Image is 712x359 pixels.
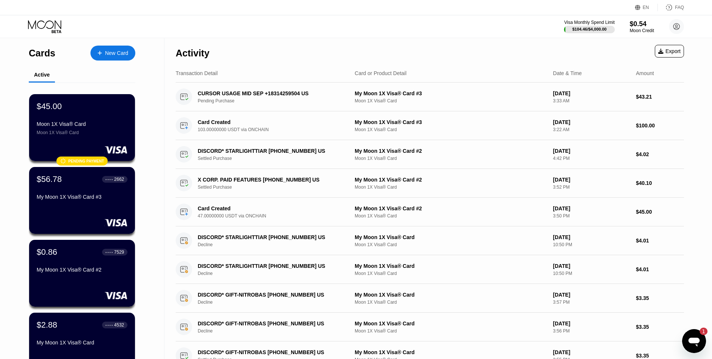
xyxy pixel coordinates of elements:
[636,123,684,129] div: $100.00
[37,247,57,257] div: $0.86
[643,5,649,10] div: EN
[630,20,654,33] div: $0.54Moon Credit
[636,295,684,301] div: $3.35
[553,98,630,103] div: 3:33 AM
[355,148,547,154] div: My Moon 1X Visa® Card #2
[658,48,681,54] div: Export
[37,340,127,346] div: My Moon 1X Visa® Card
[553,148,630,154] div: [DATE]
[553,185,630,190] div: 3:52 PM
[198,234,343,240] div: DISCORD* STARLIGHTTIAR [PHONE_NUMBER] US
[198,242,354,247] div: Decline
[630,28,654,33] div: Moon Credit
[553,90,630,96] div: [DATE]
[355,185,547,190] div: Moon 1X Visa® Card
[553,263,630,269] div: [DATE]
[34,72,50,78] div: Active
[37,130,127,135] div: Moon 1X Visa® Card
[675,5,684,10] div: FAQ
[29,94,135,161] div: $45.00Moon 1X Visa® CardMoon 1X Visa® CardPending payment
[105,178,113,180] div: ● ● ● ●
[553,349,630,355] div: [DATE]
[635,4,658,11] div: EN
[198,127,354,132] div: 103.00000000 USDT via ONCHAIN
[29,240,135,307] div: $0.86● ● ● ●7529My Moon 1X Visa® Card #2
[658,4,684,11] div: FAQ
[553,119,630,125] div: [DATE]
[553,300,630,305] div: 3:57 PM
[636,324,684,330] div: $3.35
[553,156,630,161] div: 4:42 PM
[37,102,62,111] div: $45.00
[355,90,547,96] div: My Moon 1X Visa® Card #3
[355,98,547,103] div: Moon 1X Visa® Card
[693,328,708,335] iframe: Number of unread messages
[176,83,684,111] div: CURSOR USAGE MID SEP +18314259504 USPending PurchaseMy Moon 1X Visa® Card #3Moon 1X Visa® Card[DA...
[636,70,654,76] div: Amount
[198,90,343,96] div: CURSOR USAGE MID SEP +18314259504 US
[29,167,135,234] div: $56.78● ● ● ●2662My Moon 1X Visa® Card #3
[198,213,354,219] div: 47.00000000 USDT via ONCHAIN
[176,111,684,140] div: Card Created103.00000000 USDT via ONCHAINMy Moon 1X Visa® Card #3Moon 1X Visa® Card[DATE]3:22 AM$...
[564,20,614,33] div: Visa Monthly Spend Limit$104.46/$4,000.00
[176,255,684,284] div: DISCORD* STARLIGHTTIAR [PHONE_NUMBER] USDeclineMy Moon 1X Visa® CardMoon 1X Visa® Card[DATE]10:50...
[355,70,407,76] div: Card or Product Detail
[105,50,128,56] div: New Card
[355,119,547,125] div: My Moon 1X Visa® Card #3
[105,251,113,253] div: ● ● ● ●
[636,94,684,100] div: $43.21
[198,98,354,103] div: Pending Purchase
[105,324,113,326] div: ● ● ● ●
[553,127,630,132] div: 3:22 AM
[553,271,630,276] div: 10:50 PM
[355,263,547,269] div: My Moon 1X Visa® Card
[636,266,684,272] div: $4.01
[198,185,354,190] div: Settled Purchase
[553,321,630,326] div: [DATE]
[355,349,547,355] div: My Moon 1X Visa® Card
[176,70,218,76] div: Transaction Detail
[553,205,630,211] div: [DATE]
[553,242,630,247] div: 10:50 PM
[60,158,66,164] div: 
[553,292,630,298] div: [DATE]
[355,156,547,161] div: Moon 1X Visa® Card
[114,250,124,255] div: 7529
[682,329,706,353] iframe: Button to launch messaging window, 1 unread message
[176,198,684,226] div: Card Created47.00000000 USDT via ONCHAINMy Moon 1X Visa® Card #2Moon 1X Visa® Card[DATE]3:50 PM$4...
[553,328,630,334] div: 3:56 PM
[355,271,547,276] div: Moon 1X Visa® Card
[553,213,630,219] div: 3:50 PM
[198,321,343,326] div: DISCORD* GIFT-NITROBAS [PHONE_NUMBER] US
[636,238,684,244] div: $4.01
[355,234,547,240] div: My Moon 1X Visa® Card
[198,119,343,125] div: Card Created
[198,271,354,276] div: Decline
[636,209,684,215] div: $45.00
[68,159,104,163] div: Pending payment
[176,313,684,341] div: DISCORD* GIFT-NITROBAS [PHONE_NUMBER] USDeclineMy Moon 1X Visa® CardMoon 1X Visa® Card[DATE]3:56 ...
[355,300,547,305] div: Moon 1X Visa® Card
[636,180,684,186] div: $40.10
[655,45,684,58] div: Export
[176,169,684,198] div: X CORP. PAID FEATURES [PHONE_NUMBER] USSettled PurchaseMy Moon 1X Visa® Card #2Moon 1X Visa® Card...
[37,267,127,273] div: My Moon 1X Visa® Card #2
[198,300,354,305] div: Decline
[37,174,62,184] div: $56.78
[564,20,614,25] div: Visa Monthly Spend Limit
[176,48,209,59] div: Activity
[176,226,684,255] div: DISCORD* STARLIGHTTIAR [PHONE_NUMBER] USDeclineMy Moon 1X Visa® CardMoon 1X Visa® Card[DATE]10:50...
[355,328,547,334] div: Moon 1X Visa® Card
[198,148,343,154] div: DISCORD* STARLIGHTTIAR [PHONE_NUMBER] US
[114,322,124,328] div: 4532
[355,213,547,219] div: Moon 1X Visa® Card
[198,328,354,334] div: Decline
[90,46,135,61] div: New Card
[355,292,547,298] div: My Moon 1X Visa® Card
[198,156,354,161] div: Settled Purchase
[636,151,684,157] div: $4.02
[176,284,684,313] div: DISCORD* GIFT-NITROBAS [PHONE_NUMBER] USDeclineMy Moon 1X Visa® CardMoon 1X Visa® Card[DATE]3:57 ...
[198,292,343,298] div: DISCORD* GIFT-NITROBAS [PHONE_NUMBER] US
